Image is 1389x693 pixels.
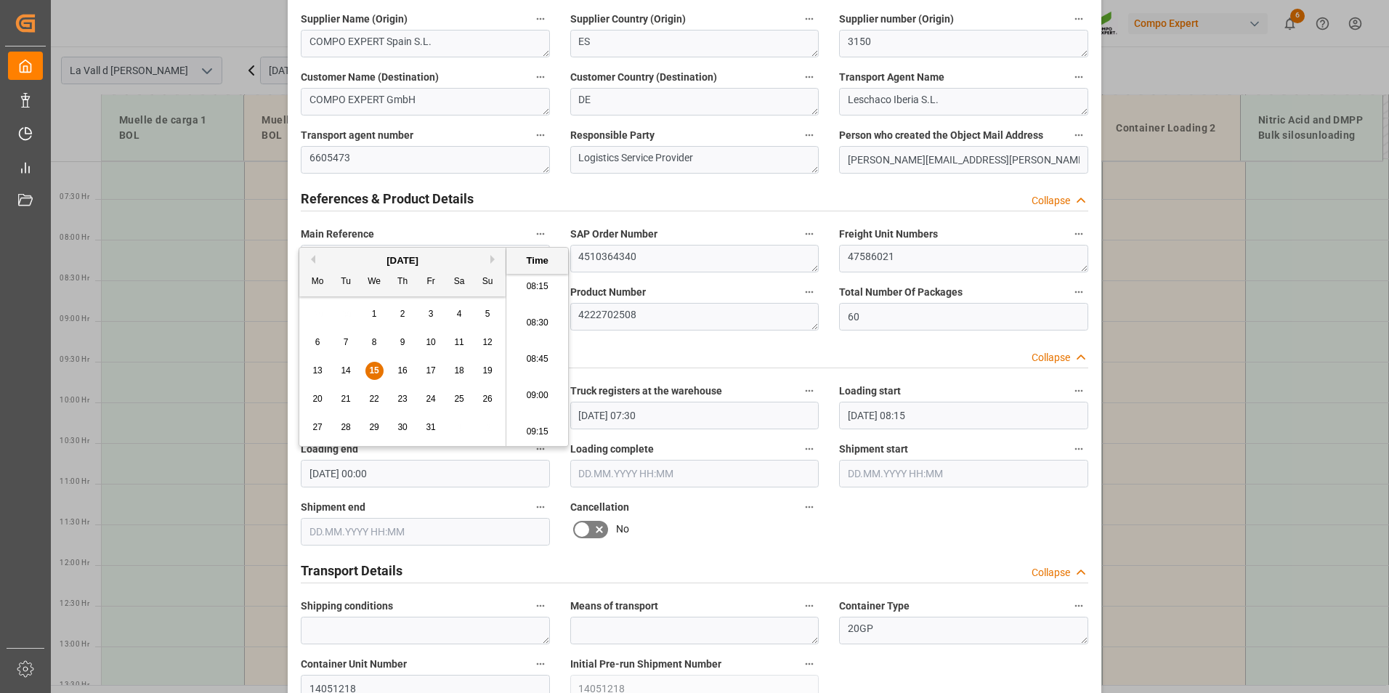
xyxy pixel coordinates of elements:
span: 1 [372,309,377,319]
span: 8 [372,337,377,347]
div: Choose Monday, October 27th, 2025 [309,418,327,437]
button: Initial Pre-run Shipment Number [800,654,819,673]
input: DD.MM.YYYY HH:MM [570,460,819,487]
button: Responsible Party [800,126,819,145]
button: Supplier number (Origin) [1069,9,1088,28]
button: Next Month [490,255,499,264]
div: Fr [422,273,440,291]
div: Choose Saturday, October 11th, 2025 [450,333,469,352]
div: Choose Thursday, October 2nd, 2025 [394,305,412,323]
span: 26 [482,394,492,404]
input: DD.MM.YYYY HH:MM [570,402,819,429]
span: 15 [369,365,378,376]
button: Transport Agent Name [1069,68,1088,86]
div: Choose Monday, October 6th, 2025 [309,333,327,352]
div: Choose Sunday, October 19th, 2025 [479,362,497,380]
textarea: ES [570,30,819,57]
span: SAP Order Number [570,227,657,242]
button: Previous Month [307,255,315,264]
div: Choose Friday, October 17th, 2025 [422,362,440,380]
span: 6 [315,337,320,347]
button: Customer Country (Destination) [800,68,819,86]
button: Shipment start [1069,439,1088,458]
li: 08:15 [506,269,568,305]
span: 30 [397,422,407,432]
span: No [616,522,629,537]
span: Supplier Name (Origin) [301,12,408,27]
div: Choose Tuesday, October 28th, 2025 [337,418,355,437]
span: 28 [341,422,350,432]
textarea: 4222702508 [570,303,819,331]
div: Collapse [1032,565,1070,580]
div: Choose Friday, October 10th, 2025 [422,333,440,352]
div: Choose Wednesday, October 8th, 2025 [365,333,384,352]
button: Main Reference [531,224,550,243]
span: 25 [454,394,463,404]
li: 09:15 [506,414,568,450]
span: 20 [312,394,322,404]
span: 17 [426,365,435,376]
input: DD.MM.YYYY HH:MM [301,460,550,487]
div: Choose Sunday, October 5th, 2025 [479,305,497,323]
span: Freight Unit Numbers [839,227,938,242]
div: Choose Tuesday, October 7th, 2025 [337,333,355,352]
span: 4 [457,309,462,319]
span: 24 [426,394,435,404]
span: 22 [369,394,378,404]
button: Means of transport [800,596,819,615]
button: Freight Unit Numbers [1069,224,1088,243]
span: Product Number [570,285,646,300]
div: Choose Saturday, October 4th, 2025 [450,305,469,323]
textarea: Logistics Service Provider [570,146,819,174]
span: Cancellation [570,500,629,515]
button: Loading start [1069,381,1088,400]
span: Truck registers at the warehouse [570,384,722,399]
div: Choose Sunday, October 12th, 2025 [479,333,497,352]
span: 31 [426,422,435,432]
span: Shipment start [839,442,908,457]
h2: References & Product Details [301,189,474,208]
span: Supplier number (Origin) [839,12,954,27]
button: Total Number Of Packages [1069,283,1088,301]
textarea: 3150 [839,30,1088,57]
span: Transport agent number [301,128,413,143]
div: Choose Thursday, October 30th, 2025 [394,418,412,437]
div: Collapse [1032,350,1070,365]
div: month 2025-10 [304,300,502,442]
button: Loading complete [800,439,819,458]
button: SAP Order Number [800,224,819,243]
textarea: DE [570,88,819,115]
div: Choose Monday, October 13th, 2025 [309,362,327,380]
input: DD.MM.YYYY HH:MM [301,518,550,546]
div: Choose Saturday, October 25th, 2025 [450,390,469,408]
div: Choose Wednesday, October 22nd, 2025 [365,390,384,408]
button: Container Type [1069,596,1088,615]
input: DD.MM.YYYY HH:MM [839,402,1088,429]
textarea: COMPO EXPERT Spain S.L. [301,30,550,57]
span: Main Reference [301,227,374,242]
span: 11 [454,337,463,347]
button: Truck registers at the warehouse [800,381,819,400]
button: Customer Name (Destination) [531,68,550,86]
span: Means of transport [570,599,658,614]
span: 16 [397,365,407,376]
div: Choose Monday, October 20th, 2025 [309,390,327,408]
span: 29 [369,422,378,432]
span: Initial Pre-run Shipment Number [570,657,721,672]
span: Container Type [839,599,910,614]
li: 09:00 [506,378,568,414]
div: [DATE] [299,254,506,268]
textarea: 4510364340 [570,245,819,272]
button: Container Unit Number [531,654,550,673]
div: Choose Friday, October 3rd, 2025 [422,305,440,323]
h2: Transport Details [301,561,402,580]
span: 12 [482,337,492,347]
div: Choose Friday, October 24th, 2025 [422,390,440,408]
button: Shipping conditions [531,596,550,615]
button: Cancellation [800,498,819,516]
div: Choose Wednesday, October 15th, 2025 [365,362,384,380]
textarea: COMPO EXPERT GmbH [301,88,550,115]
span: Loading complete [570,442,654,457]
textarea: Leschaco Iberia S.L. [839,88,1088,115]
button: Supplier Country (Origin) [800,9,819,28]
